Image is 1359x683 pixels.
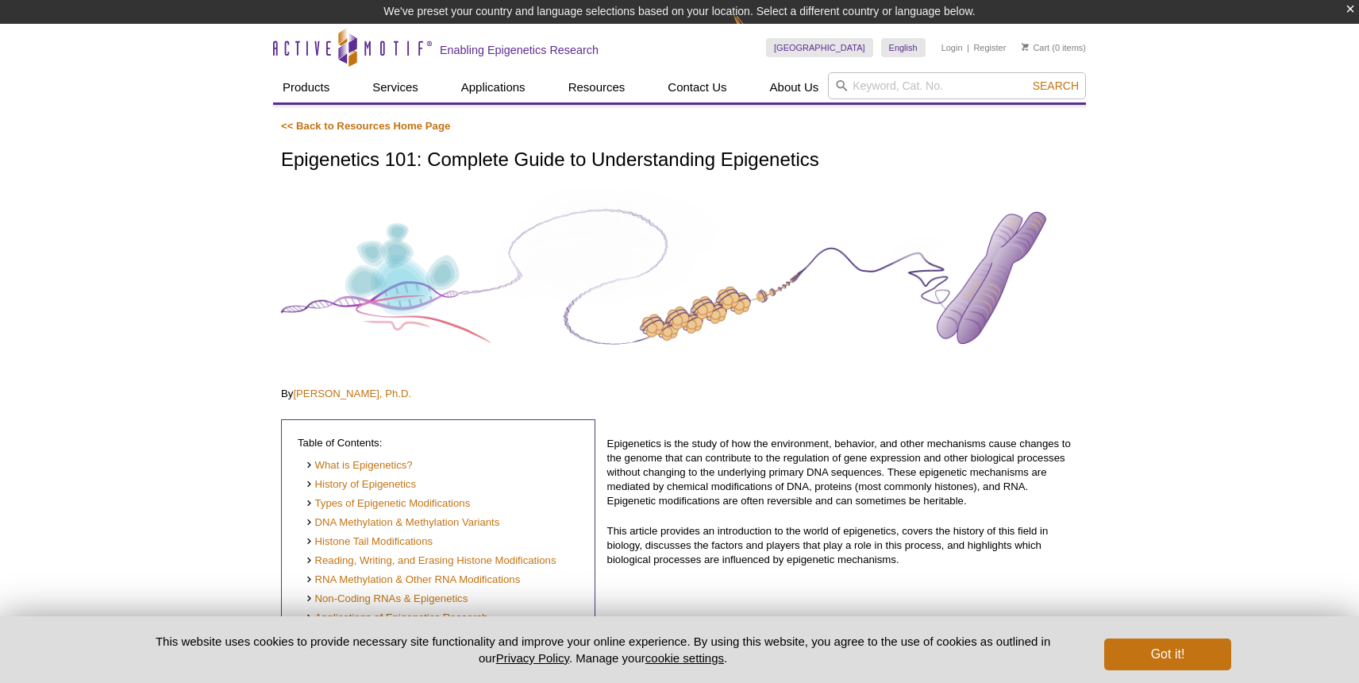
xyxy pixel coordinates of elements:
li: | [967,38,969,57]
a: Contact Us [658,72,736,102]
h2: Enabling Epigenetics Research [440,43,599,57]
span: Search [1033,79,1079,92]
button: Got it! [1104,639,1231,670]
a: Histone Tail Modifications [306,534,433,550]
a: Reading, Writing, and Erasing Histone Modifications [306,554,556,569]
a: History of Epigenetics [306,477,416,492]
a: Cart [1022,42,1049,53]
h1: Epigenetics 101: Complete Guide to Understanding Epigenetics [281,149,1078,172]
a: [GEOGRAPHIC_DATA] [766,38,873,57]
p: Table of Contents: [298,436,579,450]
p: This website uses cookies to provide necessary site functionality and improve your online experie... [128,633,1078,666]
a: << Back to Resources Home Page [281,120,450,132]
li: (0 items) [1022,38,1086,57]
img: Your Cart [1022,43,1029,51]
button: cookie settings [645,651,724,665]
p: By [281,387,1078,401]
a: What is Epigenetics? [306,458,413,473]
a: RNA Methylation & Other RNA Modifications [306,573,520,588]
a: [PERSON_NAME], Ph.D. [293,388,411,399]
a: About Us [760,72,829,102]
a: Non-Coding RNAs & Epigenetics [306,592,468,607]
p: This article provides an introduction to the world of epigenetics, covers the history of this fie... [607,524,1078,567]
a: DNA Methylation & Methylation Variants [306,515,499,531]
a: Applications [452,72,535,102]
img: Complete Guide to Understanding Epigenetics [281,188,1078,368]
img: Change Here [733,12,775,49]
a: English [881,38,926,57]
a: Products [273,72,339,102]
a: Applications of Epigenetics Research [306,611,487,626]
a: Privacy Policy [496,651,569,665]
input: Keyword, Cat. No. [828,72,1086,99]
a: Services [363,72,428,102]
button: Search [1028,79,1084,93]
a: Register [973,42,1006,53]
a: Resources [559,72,635,102]
a: Login [941,42,963,53]
p: Epigenetics is the study of how the environment, behavior, and other mechanisms cause changes to ... [607,437,1078,508]
a: Types of Epigenetic Modifications [306,496,470,511]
